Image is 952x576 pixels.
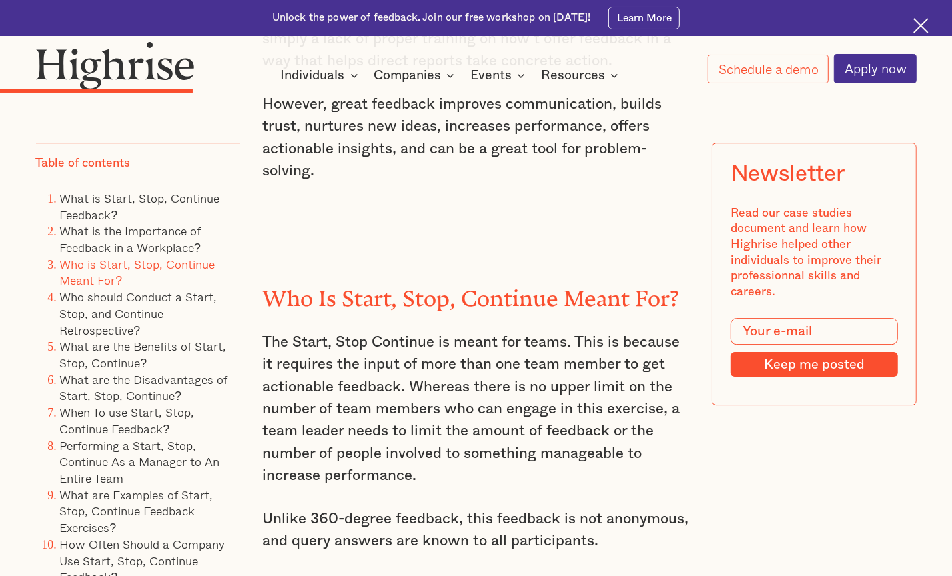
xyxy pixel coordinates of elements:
[608,7,680,29] a: Learn More
[731,317,898,377] form: Modal Form
[59,254,215,289] a: Who is Start, Stop, Continue Meant For?
[913,18,929,33] img: Cross icon
[59,221,201,257] a: What is the Importance of Feedback in a Workplace?
[36,155,131,171] div: Table of contents
[59,485,213,537] a: What are Examples of Start, Stop, Continue Feedback Exercises?
[59,287,217,339] a: Who should Conduct a Start, Stop, and Continue Retrospective?
[262,331,690,487] p: The Start, Stop Continue is meant for teams. This is because it requires the input of more than o...
[541,67,605,83] div: Resources
[708,55,828,83] a: Schedule a demo
[374,67,458,83] div: Companies
[59,435,219,487] a: Performing a Start, Stop, Continue As a Manager to An Entire Team
[731,205,898,299] div: Read our case studies document and learn how Highrise helped other individuals to improve their p...
[59,403,194,438] a: When To use Start, Stop, Continue Feedback?
[281,67,362,83] div: Individuals
[262,93,690,183] p: However, great feedback improves communication, builds trust, nurtures new ideas, increases perfo...
[470,67,529,83] div: Events
[541,67,622,83] div: Resources
[59,189,219,224] a: What is Start, Stop, Continue Feedback?
[272,11,591,25] div: Unlock the power of feedback. Join our free workshop on [DATE]!
[731,317,898,344] input: Your e-mail
[470,67,512,83] div: Events
[59,337,226,372] a: What are the Benefits of Start, Stop, Continue?
[731,352,898,377] input: Keep me posted
[281,67,345,83] div: Individuals
[374,67,441,83] div: Companies
[59,369,227,405] a: What are the Disadvantages of Start, Stop, Continue?
[262,281,690,306] h2: Who Is Start, Stop, Continue Meant For?
[731,161,845,187] div: Newsletter
[834,54,916,83] a: Apply now
[36,41,195,89] img: Highrise logo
